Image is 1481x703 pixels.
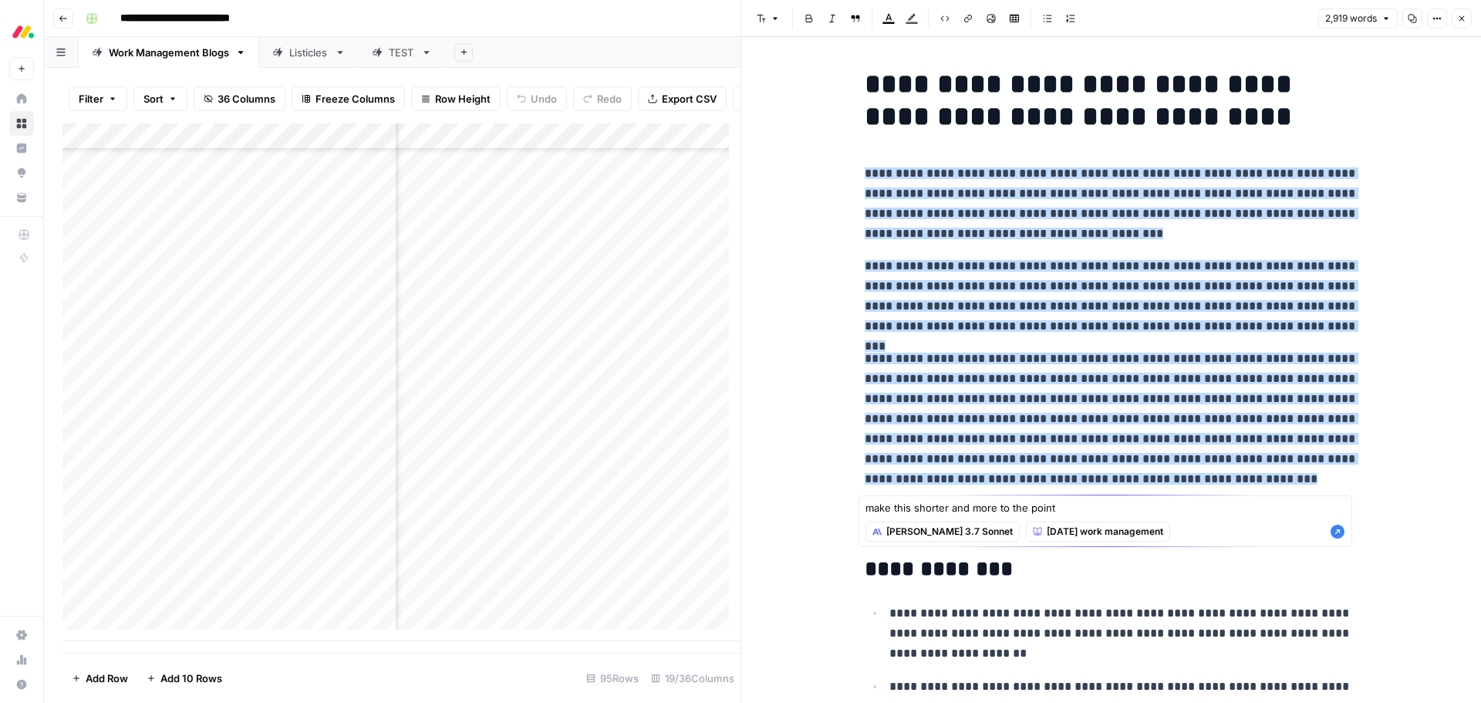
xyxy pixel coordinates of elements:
[160,671,222,686] span: Add 10 Rows
[597,91,622,106] span: Redo
[573,86,632,111] button: Redo
[137,666,231,691] button: Add 10 Rows
[865,522,1020,542] button: [PERSON_NAME] 3.7 Sonnet
[9,185,34,210] a: Your Data
[79,91,103,106] span: Filter
[143,91,164,106] span: Sort
[259,37,359,68] a: Listicles
[79,37,259,68] a: Work Management Blogs
[9,18,37,46] img: Monday.com Logo
[662,91,717,106] span: Export CSV
[69,86,127,111] button: Filter
[133,86,187,111] button: Sort
[9,672,34,697] button: Help + Support
[9,623,34,647] a: Settings
[389,45,415,60] div: TEST
[1318,8,1398,29] button: 2,919 words
[9,647,34,672] a: Usage
[9,86,34,111] a: Home
[9,111,34,136] a: Browse
[218,91,275,106] span: 36 Columns
[580,666,645,691] div: 95 Rows
[1026,522,1170,542] button: [DATE] work management
[315,91,395,106] span: Freeze Columns
[9,12,34,51] button: Workspace: Monday.com
[886,525,1013,539] span: [PERSON_NAME] 3.7 Sonnet
[638,86,727,111] button: Export CSV
[292,86,405,111] button: Freeze Columns
[411,86,501,111] button: Row Height
[289,45,329,60] div: Listicles
[1047,525,1163,539] span: [DATE] work management
[62,666,137,691] button: Add Row
[435,91,491,106] span: Row Height
[9,136,34,161] a: Insights
[645,666,740,691] div: 19/36 Columns
[865,500,1345,515] textarea: make this shorter and more to the point
[109,45,229,60] div: Work Management Blogs
[359,37,445,68] a: TEST
[9,161,34,185] a: Opportunities
[1325,12,1377,25] span: 2,919 words
[86,671,128,686] span: Add Row
[507,86,567,111] button: Undo
[194,86,285,111] button: 36 Columns
[531,91,557,106] span: Undo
